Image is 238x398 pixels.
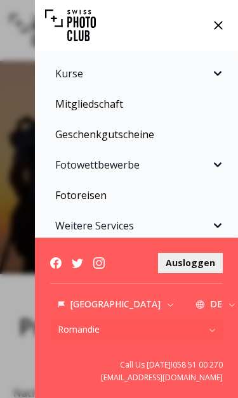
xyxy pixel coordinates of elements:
[166,257,215,269] b: Ausloggen
[50,373,223,383] a: [EMAIL_ADDRESS][DOMAIN_NAME]
[43,91,230,117] a: Mitgliedschaft
[43,122,230,147] a: Geschenkgutscheine
[50,294,183,314] button: [GEOGRAPHIC_DATA]
[35,51,238,238] nav: Sidebar
[43,183,230,208] a: Fotoreisen
[55,157,210,172] span: Fotowettbewerbe
[55,66,210,81] span: Kurse
[43,213,230,238] button: Weitere Services
[158,253,223,273] button: Ausloggen
[50,360,223,370] a: Call Us [DATE]!058 51 00 270
[43,61,230,86] button: Kurse
[55,218,210,233] span: Weitere Services
[43,152,230,177] button: Fotowettbewerbe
